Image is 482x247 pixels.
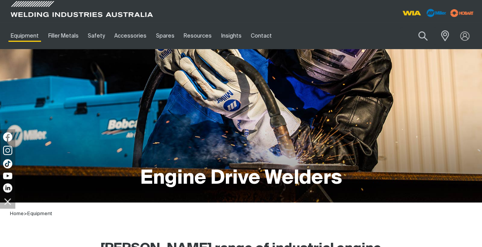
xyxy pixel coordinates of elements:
span: > [24,211,27,216]
a: Accessories [110,23,151,49]
a: Equipment [27,211,52,216]
a: Home [10,211,24,216]
img: miller [448,7,476,19]
img: YouTube [3,173,12,179]
h1: Engine Drive Welders [140,166,342,191]
img: LinkedIn [3,183,12,193]
img: Instagram [3,146,12,155]
img: Facebook [3,132,12,142]
a: Insights [216,23,246,49]
a: Equipment [6,23,43,49]
a: Filler Metals [43,23,83,49]
a: Spares [151,23,179,49]
input: Product name or item number... [400,27,436,45]
a: Resources [179,23,216,49]
button: Search products [410,27,436,45]
img: hide socials [1,195,14,208]
a: Contact [246,23,276,49]
nav: Main [6,23,359,49]
a: Safety [83,23,110,49]
img: TikTok [3,159,12,168]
